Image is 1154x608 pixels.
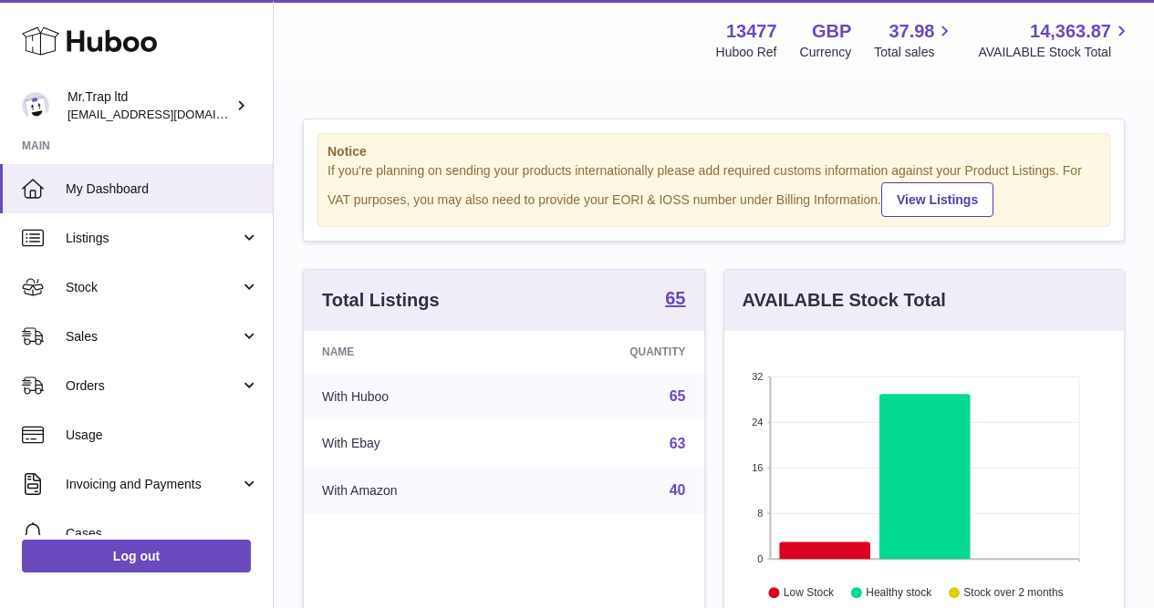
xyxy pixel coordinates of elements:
a: 65 [670,388,686,404]
span: Cases [66,525,259,542]
div: Huboo Ref [716,44,777,61]
strong: 13477 [726,19,777,44]
a: 14,363.87 AVAILABLE Stock Total [978,19,1132,61]
text: 8 [757,508,763,519]
img: office@grabacz.eu [22,92,49,119]
a: 65 [665,289,685,311]
div: Currency [800,44,852,61]
span: Listings [66,230,240,247]
span: 14,363.87 [1030,19,1111,44]
strong: Notice [327,143,1100,160]
span: Total sales [874,44,955,61]
span: AVAILABLE Stock Total [978,44,1132,61]
span: [EMAIL_ADDRESS][DOMAIN_NAME] [68,107,268,121]
a: Log out [22,540,251,572]
span: My Dashboard [66,180,259,198]
div: If you're planning on sending your products internationally please add required customs informati... [327,162,1100,217]
strong: GBP [812,19,851,44]
text: Stock over 2 months [963,586,1063,599]
h3: Total Listings [322,288,440,313]
td: With Ebay [304,420,523,468]
text: 0 [757,553,763,564]
span: Usage [66,427,259,444]
td: With Huboo [304,373,523,420]
a: View Listings [881,182,993,217]
span: 37.98 [889,19,934,44]
span: Stock [66,279,240,296]
span: Invoicing and Payments [66,476,240,493]
td: With Amazon [304,467,523,514]
a: 37.98 Total sales [874,19,955,61]
text: 32 [752,371,763,382]
div: Mr.Trap ltd [68,88,232,123]
a: 63 [670,436,686,451]
text: 16 [752,462,763,473]
text: Healthy stock [866,586,932,599]
th: Name [304,331,523,373]
text: Low Stock [783,586,834,599]
strong: 65 [665,289,685,307]
h3: AVAILABLE Stock Total [743,288,946,313]
th: Quantity [523,331,704,373]
span: Sales [66,328,240,345]
a: 40 [670,482,686,498]
text: 24 [752,417,763,428]
span: Orders [66,377,240,395]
